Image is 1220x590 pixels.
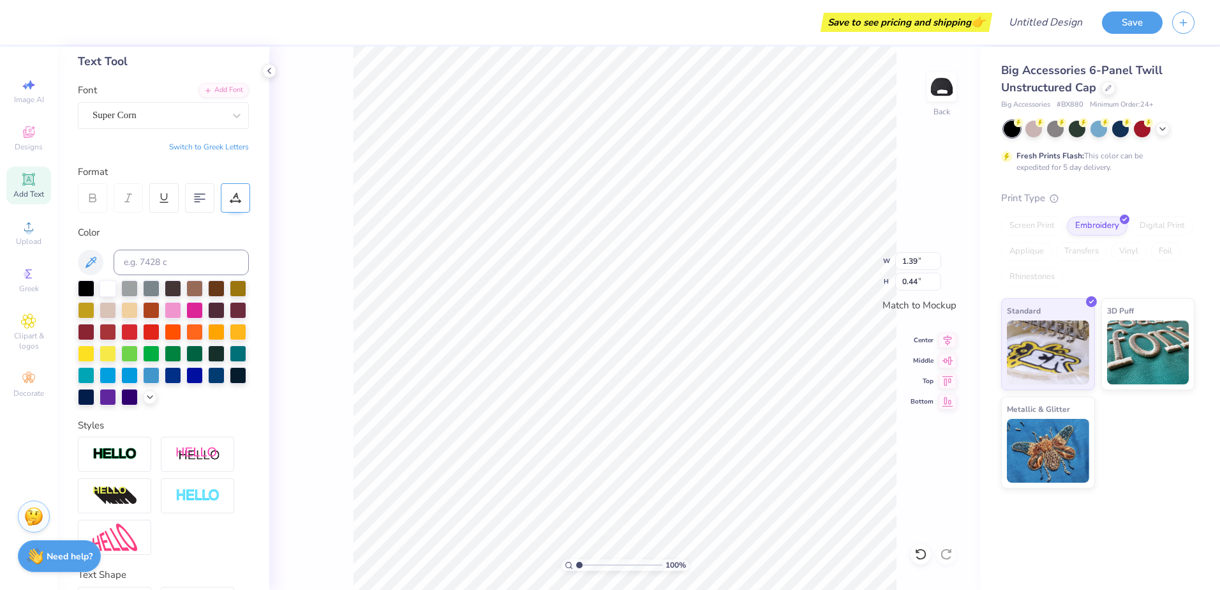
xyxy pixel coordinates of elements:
[1007,304,1041,317] span: Standard
[175,488,220,503] img: Negative Space
[93,447,137,462] img: Stroke
[16,236,41,246] span: Upload
[1150,242,1180,261] div: Foil
[78,568,249,582] div: Text Shape
[78,418,249,433] div: Styles
[1056,242,1107,261] div: Transfers
[14,95,44,105] span: Image AI
[1007,419,1089,483] img: Metallic & Glitter
[911,377,934,386] span: Top
[1057,100,1083,110] span: # BX880
[1007,402,1070,416] span: Metallic & Glitter
[1001,268,1063,287] div: Rhinestones
[169,142,249,152] button: Switch to Greek Letters
[1111,242,1147,261] div: Vinyl
[1131,216,1193,236] div: Digital Print
[1102,11,1163,34] button: Save
[1007,321,1089,384] img: Standard
[13,189,44,199] span: Add Text
[999,10,1092,35] input: Untitled Design
[78,53,249,70] div: Text Tool
[175,446,220,462] img: Shadow
[1107,321,1189,384] img: 3D Puff
[1016,151,1084,161] strong: Fresh Prints Flash:
[824,13,989,32] div: Save to see pricing and shipping
[1001,216,1063,236] div: Screen Print
[47,550,93,563] strong: Need help?
[93,486,137,506] img: 3d Illusion
[911,336,934,345] span: Center
[114,250,249,275] input: e.g. 7428 c
[15,142,43,152] span: Designs
[1001,242,1052,261] div: Applique
[19,284,39,294] span: Greek
[1001,63,1163,95] span: Big Accessories 6-Panel Twill Unstructured Cap
[1001,191,1194,206] div: Print Type
[1001,100,1050,110] span: Big Accessories
[971,14,985,29] span: 👉
[198,83,249,98] div: Add Font
[6,331,51,351] span: Clipart & logos
[1067,216,1127,236] div: Embroidery
[1090,100,1154,110] span: Minimum Order: 24 +
[911,397,934,406] span: Bottom
[78,165,250,179] div: Format
[911,356,934,365] span: Middle
[934,106,950,117] div: Back
[13,388,44,398] span: Decorate
[1016,150,1173,173] div: This color can be expedited for 5 day delivery.
[929,74,955,100] img: Back
[78,225,249,240] div: Color
[666,559,686,571] span: 100 %
[1107,304,1134,317] span: 3D Puff
[78,83,97,98] label: Font
[93,524,137,551] img: Free Distort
